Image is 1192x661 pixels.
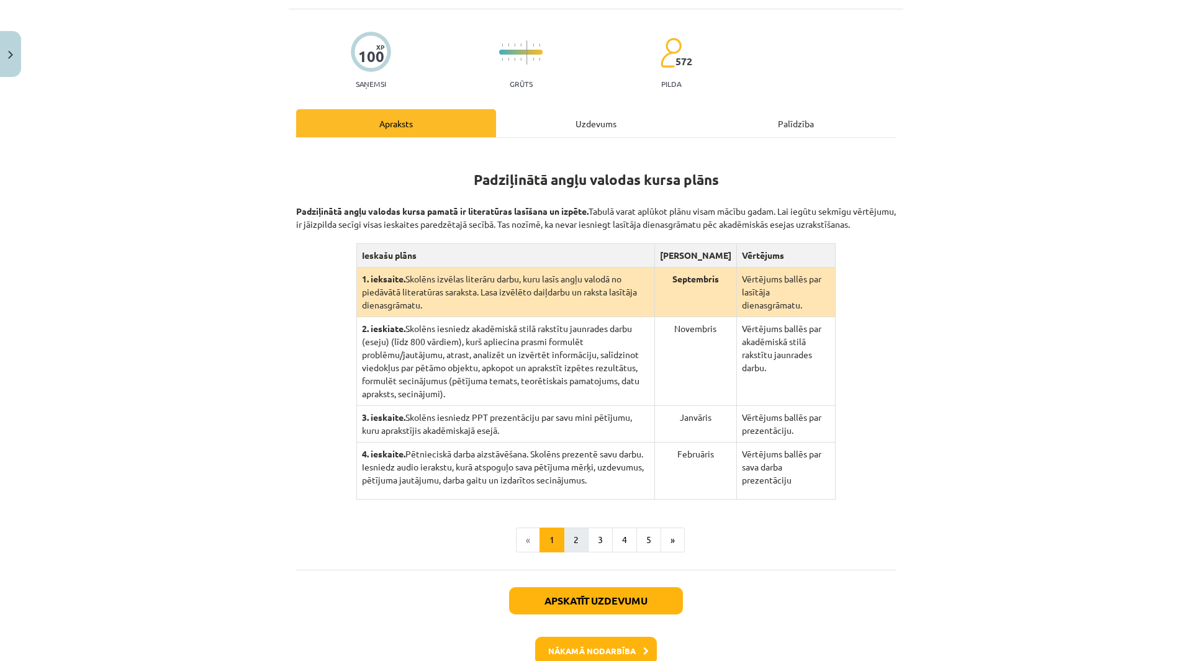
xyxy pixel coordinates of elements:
p: Pētnieciskā darba aizstāvēšana. Skolēns prezentē savu darbu. Iesniedz audio ierakstu, kurā atspog... [362,447,649,487]
th: Vērtējums [736,244,835,268]
p: Tabulā varat aplūkot plānu visam mācību gadam. Lai iegūtu sekmīgu vērtējumu, ir jāizpilda secīgi ... [296,192,896,231]
button: Apskatīt uzdevumu [509,587,683,614]
button: 1 [540,528,564,552]
td: Skolēns izvēlas literāru darbu, kuru lasīs angļu valodā no piedāvātā literatūras saraksta. Lasa i... [356,268,654,317]
td: Novembris [654,317,736,406]
img: icon-short-line-57e1e144782c952c97e751825c79c345078a6d821885a25fce030b3d8c18986b.svg [533,43,534,47]
button: 5 [636,528,661,552]
button: 3 [588,528,613,552]
img: icon-short-line-57e1e144782c952c97e751825c79c345078a6d821885a25fce030b3d8c18986b.svg [533,58,534,61]
img: icon-short-line-57e1e144782c952c97e751825c79c345078a6d821885a25fce030b3d8c18986b.svg [502,43,503,47]
p: Saņemsi [351,79,391,88]
img: icon-long-line-d9ea69661e0d244f92f715978eff75569469978d946b2353a9bb055b3ed8787d.svg [526,40,528,65]
strong: 4. ieskaite. [362,448,405,459]
p: Grūts [510,79,533,88]
span: XP [376,43,384,50]
img: icon-close-lesson-0947bae3869378f0d4975bcd49f059093ad1ed9edebbc8119c70593378902aed.svg [8,51,13,59]
button: 4 [612,528,637,552]
img: icon-short-line-57e1e144782c952c97e751825c79c345078a6d821885a25fce030b3d8c18986b.svg [514,43,515,47]
strong: Septembris [672,273,719,284]
td: Vērtējums ballēs par akadēmiskā stilā rakstītu jaunrades darbu. [736,317,835,406]
button: » [661,528,685,552]
td: Vērtējums ballēs par sava darba prezentāciju [736,443,835,500]
th: [PERSON_NAME] [654,244,736,268]
img: icon-short-line-57e1e144782c952c97e751825c79c345078a6d821885a25fce030b3d8c18986b.svg [520,58,521,61]
img: icon-short-line-57e1e144782c952c97e751825c79c345078a6d821885a25fce030b3d8c18986b.svg [508,58,509,61]
strong: Padziļinātā angļu valodas kursa plāns [474,171,719,189]
img: icon-short-line-57e1e144782c952c97e751825c79c345078a6d821885a25fce030b3d8c18986b.svg [514,58,515,61]
strong: 2. ieskiate. [362,323,405,334]
span: 572 [675,56,692,67]
p: pilda [661,79,681,88]
img: icon-short-line-57e1e144782c952c97e751825c79c345078a6d821885a25fce030b3d8c18986b.svg [539,58,540,61]
img: icon-short-line-57e1e144782c952c97e751825c79c345078a6d821885a25fce030b3d8c18986b.svg [508,43,509,47]
p: Februāris [660,447,731,461]
td: Skolēns iesniedz PPT prezentāciju par savu mini pētījumu, kuru aprakstījis akadēmiskajā esejā. [356,406,654,443]
nav: Page navigation example [296,528,896,552]
img: icon-short-line-57e1e144782c952c97e751825c79c345078a6d821885a25fce030b3d8c18986b.svg [502,58,503,61]
div: Uzdevums [496,109,696,137]
td: Skolēns iesniedz akadēmiskā stilā rakstītu jaunrades darbu (eseju) (līdz 800 vārdiem), kurš aplie... [356,317,654,406]
button: 2 [564,528,589,552]
td: Vērtējums ballēs par lasītāja dienasgrāmatu. [736,268,835,317]
img: students-c634bb4e5e11cddfef0936a35e636f08e4e9abd3cc4e673bd6f9a4125e45ecb1.svg [660,37,682,68]
strong: 3. ieskaite. [362,411,405,423]
th: Ieskašu plāns [356,244,654,268]
img: icon-short-line-57e1e144782c952c97e751825c79c345078a6d821885a25fce030b3d8c18986b.svg [520,43,521,47]
strong: Padziļinātā angļu valodas kursa pamatā ir literatūras lasīšana un izpēte. [296,205,589,217]
div: Palīdzība [696,109,896,137]
div: Apraksts [296,109,496,137]
div: 100 [358,48,384,65]
td: Janvāris [654,406,736,443]
img: icon-short-line-57e1e144782c952c97e751825c79c345078a6d821885a25fce030b3d8c18986b.svg [539,43,540,47]
td: Vērtējums ballēs par prezentāciju. [736,406,835,443]
strong: 1. ieksaite. [362,273,405,284]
